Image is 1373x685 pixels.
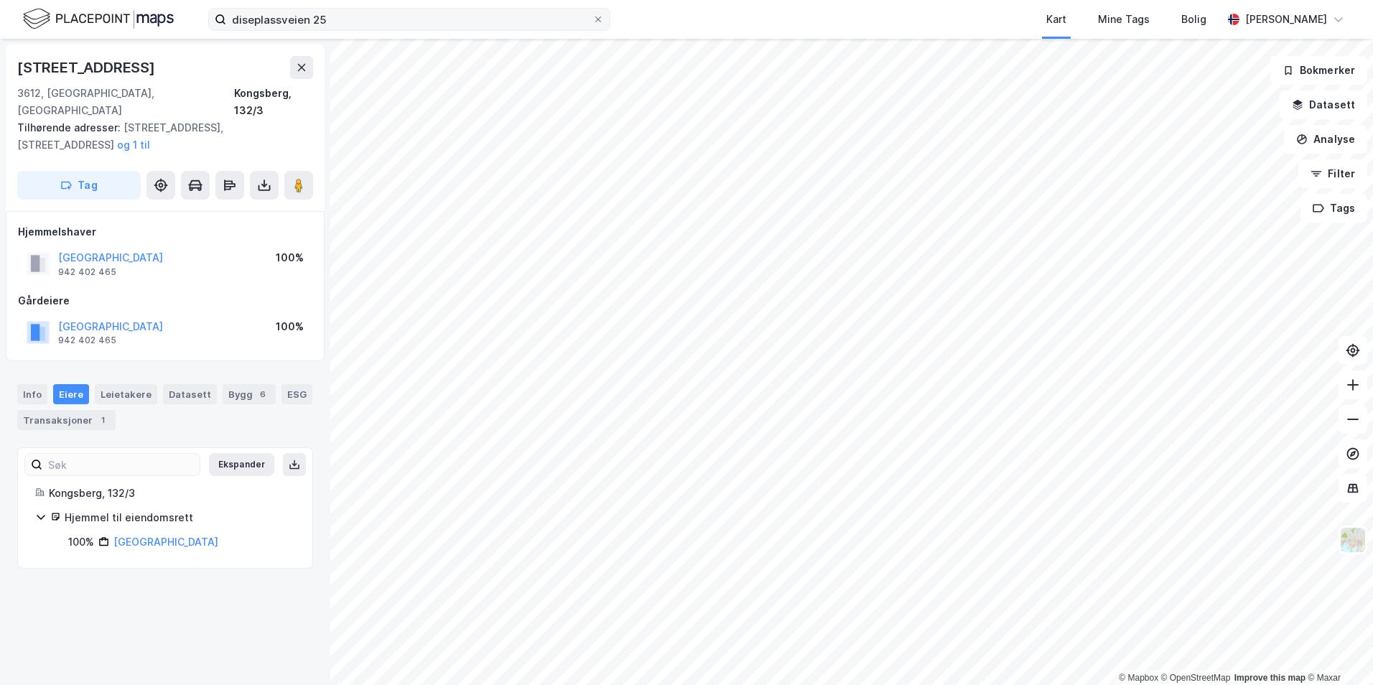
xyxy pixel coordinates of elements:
[96,413,110,427] div: 1
[17,85,234,119] div: 3612, [GEOGRAPHIC_DATA], [GEOGRAPHIC_DATA]
[1280,90,1367,119] button: Datasett
[18,223,312,241] div: Hjemmelshaver
[49,485,295,502] div: Kongsberg, 132/3
[53,384,89,404] div: Eiere
[58,335,116,346] div: 942 402 465
[58,266,116,278] div: 942 402 465
[1301,616,1373,685] iframe: Chat Widget
[223,384,276,404] div: Bygg
[42,454,200,475] input: Søk
[209,453,274,476] button: Ekspander
[1284,125,1367,154] button: Analyse
[95,384,157,404] div: Leietakere
[1234,673,1305,683] a: Improve this map
[1270,56,1367,85] button: Bokmerker
[17,384,47,404] div: Info
[281,384,312,404] div: ESG
[1298,159,1367,188] button: Filter
[1161,673,1231,683] a: OpenStreetMap
[1245,11,1327,28] div: [PERSON_NAME]
[1300,194,1367,223] button: Tags
[65,509,295,526] div: Hjemmel til eiendomsrett
[226,9,592,30] input: Søk på adresse, matrikkel, gårdeiere, leietakere eller personer
[234,85,313,119] div: Kongsberg, 132/3
[17,410,116,430] div: Transaksjoner
[1181,11,1206,28] div: Bolig
[276,318,304,335] div: 100%
[113,536,218,548] a: [GEOGRAPHIC_DATA]
[17,119,302,154] div: [STREET_ADDRESS], [STREET_ADDRESS]
[1119,673,1158,683] a: Mapbox
[68,533,94,551] div: 100%
[18,292,312,309] div: Gårdeiere
[17,121,124,134] span: Tilhørende adresser:
[256,387,270,401] div: 6
[1046,11,1066,28] div: Kart
[276,249,304,266] div: 100%
[17,171,141,200] button: Tag
[163,384,217,404] div: Datasett
[1098,11,1150,28] div: Mine Tags
[17,56,158,79] div: [STREET_ADDRESS]
[23,6,174,32] img: logo.f888ab2527a4732fd821a326f86c7f29.svg
[1339,526,1367,554] img: Z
